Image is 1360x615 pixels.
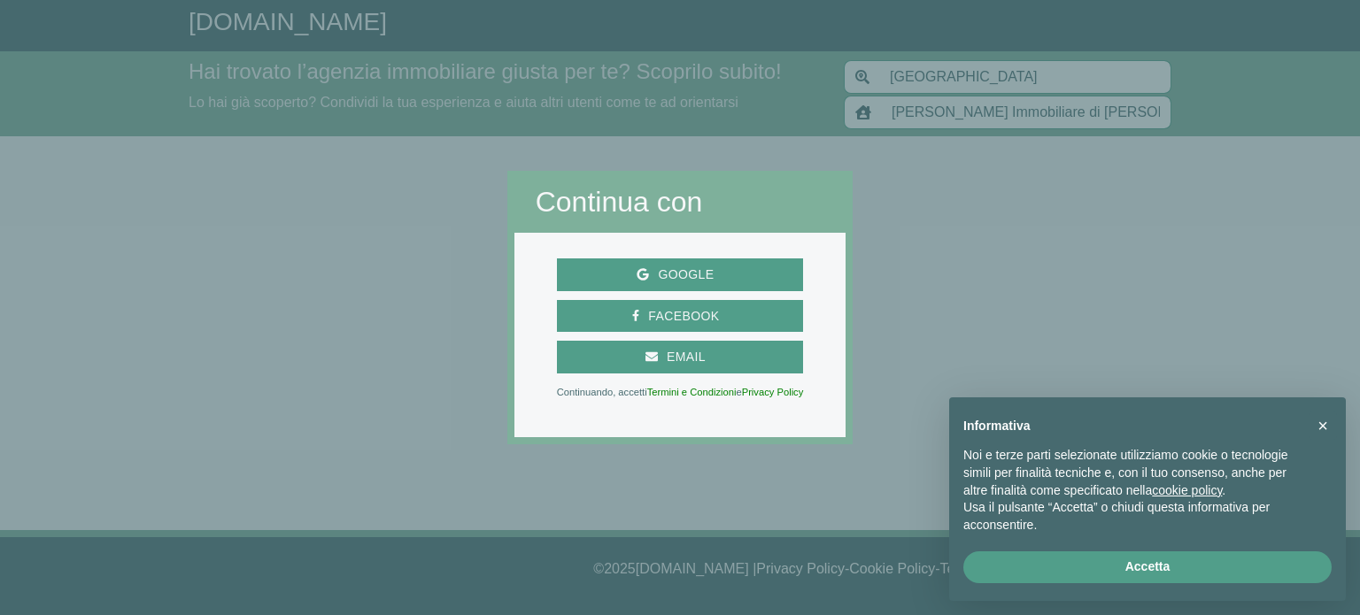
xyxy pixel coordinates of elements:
[557,258,804,291] button: Google
[963,551,1332,583] button: Accetta
[639,305,728,327] span: Facebook
[557,300,804,333] button: Facebook
[963,419,1303,434] h2: Informativa
[536,185,825,219] h2: Continua con
[658,346,715,368] span: Email
[649,264,722,286] span: Google
[557,341,804,373] button: Email
[647,387,737,397] a: Termini e Condizioni
[742,387,804,397] a: Privacy Policy
[1317,416,1328,435] span: ×
[557,388,804,396] p: Continuando, accetti e
[1309,411,1337,440] button: Chiudi questa informativa
[963,447,1303,499] p: Noi e terze parti selezionate utilizziamo cookie o tecnologie simili per finalità tecniche e, con...
[1152,483,1222,497] a: cookie policy - il link si apre in una nuova scheda
[963,499,1303,534] p: Usa il pulsante “Accetta” o chiudi questa informativa per acconsentire.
